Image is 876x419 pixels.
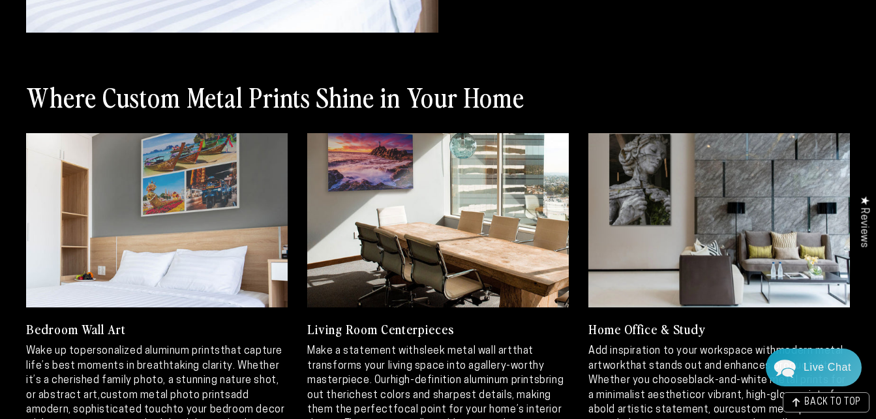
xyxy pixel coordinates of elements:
[100,390,231,401] strong: custom metal photo prints
[80,346,220,356] strong: personalized aluminum prints
[26,80,524,114] h2: Where Custom Metal Prints Shine in Your Home
[391,375,540,386] strong: high-definition aluminum prints
[804,398,861,407] span: BACK TO TOP
[851,185,876,258] div: Click to open Judge.me floating reviews tab
[588,346,843,371] strong: modern metal artwork
[307,320,569,337] h3: Living Room Centerpieces
[766,349,862,386] div: Chat widget toggle
[588,320,850,337] h3: Home Office & Study
[343,390,512,401] strong: richest colors and sharpest details
[588,375,846,400] strong: black-and-white metal prints for a minimalist aesthetic
[804,349,851,386] div: Contact Us Directly
[594,405,709,415] strong: bold artistic statement
[419,346,513,356] strong: sleek metal wall art
[32,405,173,415] strong: modern, sophisticated touch
[26,320,288,337] h3: Bedroom Wall Art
